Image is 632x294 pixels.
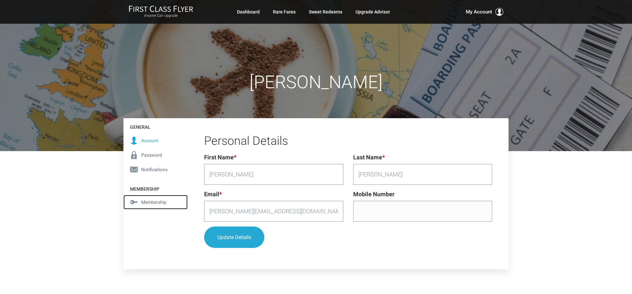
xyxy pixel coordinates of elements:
[123,72,509,92] h1: [PERSON_NAME]
[123,118,188,133] h4: General
[273,6,296,18] a: Rare Fares
[466,8,503,16] button: My Account
[123,180,188,195] h4: Membership
[129,13,193,18] small: Anyone Can Upgrade
[353,190,395,199] label: Mobile Number
[141,199,167,206] span: Membership
[204,153,492,253] form: Profile - Personal Details
[123,195,188,209] a: Membership
[204,135,492,148] h2: Personal Details
[204,190,222,199] label: Email
[204,153,236,162] label: First Name
[355,6,390,18] a: Upgrade Advisor
[123,133,188,148] a: Account
[204,227,264,248] button: Update Details
[123,148,188,162] a: Password
[141,166,168,173] span: Notifications
[141,151,162,159] span: Password
[466,8,492,16] span: My Account
[141,137,158,144] span: Account
[353,153,385,162] label: Last Name
[123,162,188,177] a: Notifications
[309,6,342,18] a: Sweet Redeems
[129,5,193,12] img: First Class Flyer
[129,5,193,18] a: First Class FlyerAnyone Can Upgrade
[237,6,260,18] a: Dashboard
